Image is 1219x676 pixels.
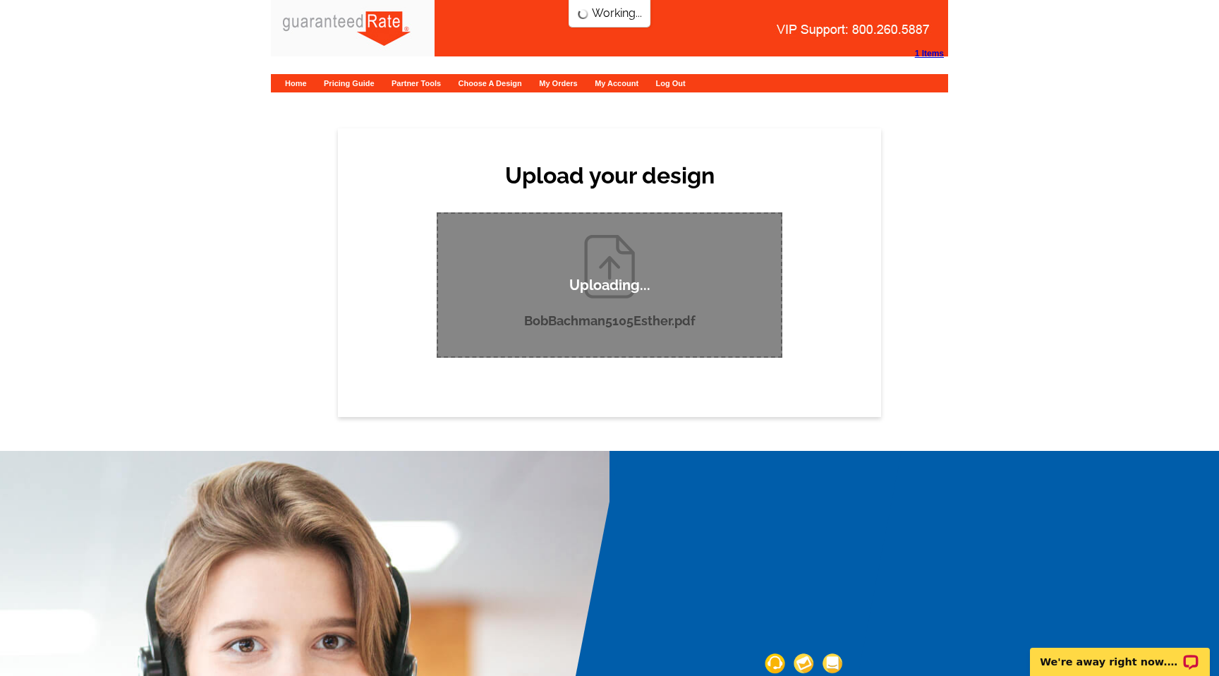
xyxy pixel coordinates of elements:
a: My Orders [539,79,577,87]
a: Log Out [656,79,686,87]
p: Uploading... [569,277,650,294]
a: Choose A Design [459,79,522,87]
img: support-img-3_1.png [823,653,842,673]
strong: 1 Items [915,49,944,59]
img: support-img-1.png [765,653,784,673]
iframe: LiveChat chat widget [1021,632,1219,676]
a: Pricing Guide [324,79,375,87]
h2: Upload your design [423,162,796,189]
img: loading... [578,8,589,20]
a: Home [285,79,307,87]
img: support-img-2.png [794,653,813,673]
a: My Account [595,79,638,87]
a: Partner Tools [392,79,441,87]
